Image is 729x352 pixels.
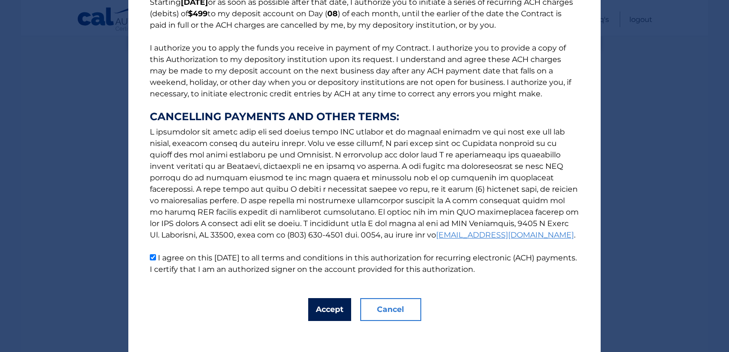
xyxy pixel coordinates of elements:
a: [EMAIL_ADDRESS][DOMAIN_NAME] [436,230,574,239]
b: $499 [188,9,208,18]
button: Accept [308,298,351,321]
button: Cancel [360,298,421,321]
label: I agree on this [DATE] to all terms and conditions in this authorization for recurring electronic... [150,253,577,274]
b: 08 [327,9,338,18]
strong: CANCELLING PAYMENTS AND OTHER TERMS: [150,111,579,123]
